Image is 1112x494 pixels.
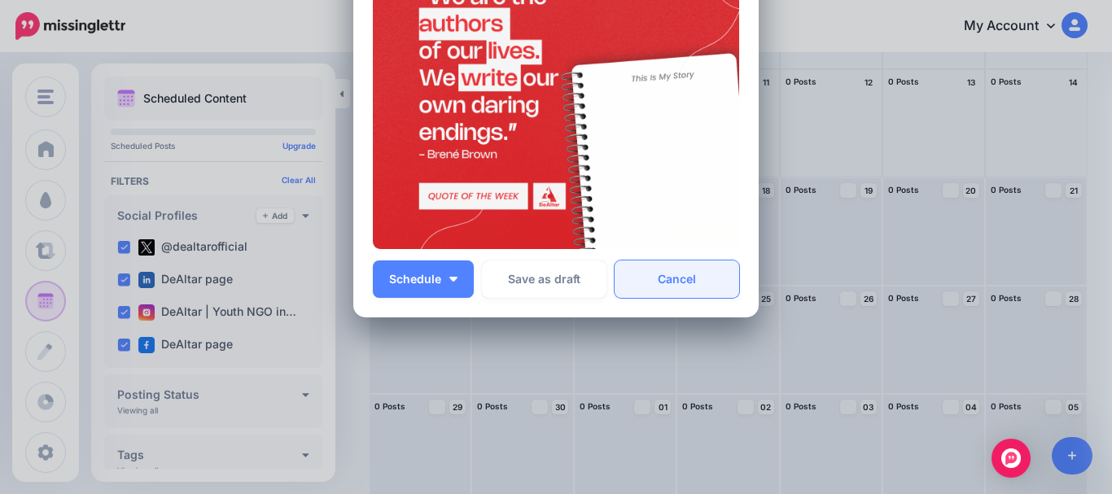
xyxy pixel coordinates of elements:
button: Schedule [373,260,474,298]
img: arrow-down-white.png [449,277,457,282]
span: Schedule [389,273,441,285]
div: Open Intercom Messenger [992,439,1031,478]
button: Save as draft [482,260,606,298]
a: Cancel [615,260,739,298]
